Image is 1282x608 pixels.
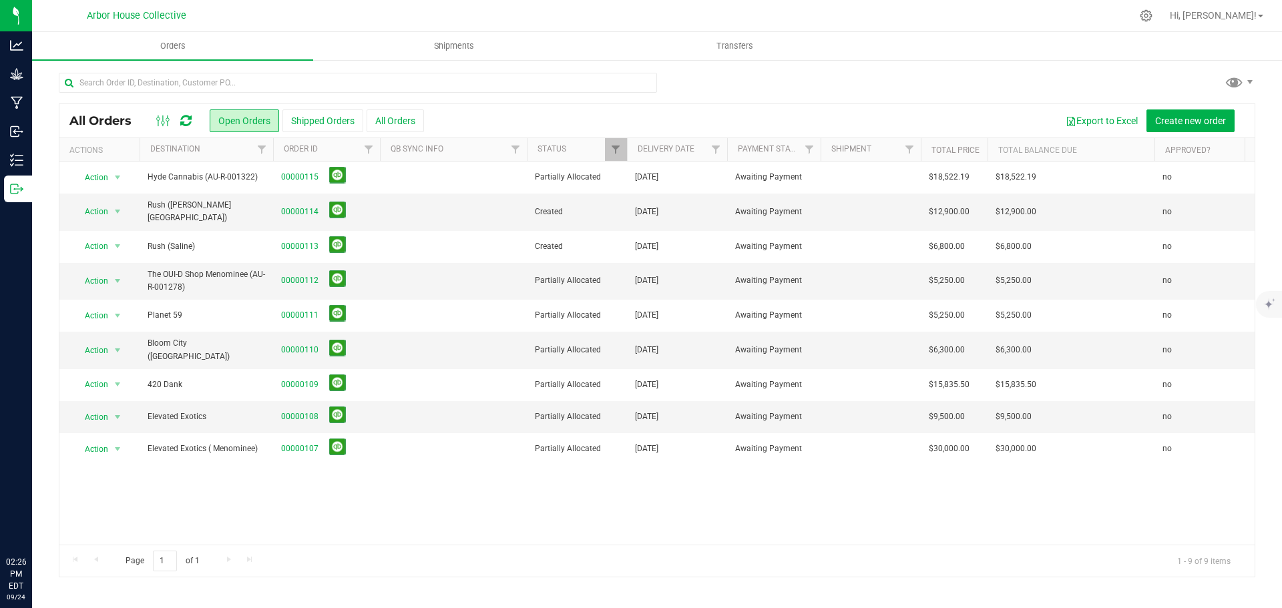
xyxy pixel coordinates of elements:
[110,237,126,256] span: select
[10,39,23,52] inline-svg: Analytics
[535,309,619,322] span: Partially Allocated
[996,344,1032,356] span: $6,300.00
[73,272,109,290] span: Action
[1162,206,1172,218] span: no
[1162,410,1172,423] span: no
[358,138,380,161] a: Filter
[87,10,186,21] span: Arbor House Collective
[996,206,1036,218] span: $12,900.00
[831,144,871,154] a: Shipment
[150,144,200,154] a: Destination
[148,378,265,391] span: 420 Dank
[594,32,875,60] a: Transfers
[32,32,313,60] a: Orders
[635,206,658,218] span: [DATE]
[281,240,318,253] a: 00000113
[281,206,318,218] a: 00000114
[110,341,126,360] span: select
[73,237,109,256] span: Action
[1162,442,1172,455] span: no
[535,240,619,253] span: Created
[73,202,109,221] span: Action
[735,410,813,423] span: Awaiting Payment
[735,309,813,322] span: Awaiting Payment
[148,268,265,294] span: The OUI-D Shop Menominee (AU-R-001278)
[251,138,273,161] a: Filter
[799,138,821,161] a: Filter
[735,344,813,356] span: Awaiting Payment
[929,442,970,455] span: $30,000.00
[281,442,318,455] a: 00000107
[114,551,210,571] span: Page of 1
[931,145,980,155] a: Total Price
[1166,551,1241,571] span: 1 - 9 of 9 items
[148,309,265,322] span: Planet 59
[367,109,424,132] button: All Orders
[73,440,109,459] span: Action
[996,378,1036,391] span: $15,835.50
[148,240,265,253] span: Rush (Saline)
[69,113,145,128] span: All Orders
[6,556,26,592] p: 02:26 PM EDT
[735,378,813,391] span: Awaiting Payment
[996,309,1032,322] span: $5,250.00
[635,378,658,391] span: [DATE]
[535,442,619,455] span: Partially Allocated
[535,344,619,356] span: Partially Allocated
[110,202,126,221] span: select
[535,378,619,391] span: Partially Allocated
[635,410,658,423] span: [DATE]
[996,171,1036,184] span: $18,522.19
[391,144,443,154] a: QB Sync Info
[73,408,109,426] span: Action
[281,344,318,356] a: 00000110
[505,138,527,161] a: Filter
[10,182,23,196] inline-svg: Outbound
[535,206,619,218] span: Created
[284,144,318,154] a: Order ID
[416,40,492,52] span: Shipments
[110,168,126,187] span: select
[281,274,318,287] a: 00000112
[148,199,265,224] span: Rush ([PERSON_NAME][GEOGRAPHIC_DATA])
[1162,274,1172,287] span: no
[148,442,265,455] span: Elevated Exotics ( Menominee)
[996,442,1036,455] span: $30,000.00
[929,410,965,423] span: $9,500.00
[929,309,965,322] span: $5,250.00
[735,171,813,184] span: Awaiting Payment
[1162,240,1172,253] span: no
[1162,171,1172,184] span: no
[148,337,265,362] span: Bloom City ([GEOGRAPHIC_DATA])
[929,240,965,253] span: $6,800.00
[735,240,813,253] span: Awaiting Payment
[735,274,813,287] span: Awaiting Payment
[73,306,109,325] span: Action
[929,378,970,391] span: $15,835.50
[735,206,813,218] span: Awaiting Payment
[281,171,318,184] a: 00000115
[10,67,23,81] inline-svg: Grow
[6,592,26,602] p: 09/24
[281,309,318,322] a: 00000111
[148,410,265,423] span: Elevated Exotics
[635,344,658,356] span: [DATE]
[1162,344,1172,356] span: no
[988,138,1154,162] th: Total Balance Due
[996,240,1032,253] span: $6,800.00
[110,306,126,325] span: select
[148,171,265,184] span: Hyde Cannabis (AU-R-001322)
[69,145,134,155] div: Actions
[1155,115,1226,126] span: Create new order
[635,442,658,455] span: [DATE]
[10,96,23,109] inline-svg: Manufacturing
[210,109,279,132] button: Open Orders
[73,341,109,360] span: Action
[1165,145,1211,155] a: Approved?
[929,344,965,356] span: $6,300.00
[1146,109,1235,132] button: Create new order
[153,551,177,571] input: 1
[13,501,53,541] iframe: Resource center
[59,73,657,93] input: Search Order ID, Destination, Customer PO...
[1170,10,1257,21] span: Hi, [PERSON_NAME]!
